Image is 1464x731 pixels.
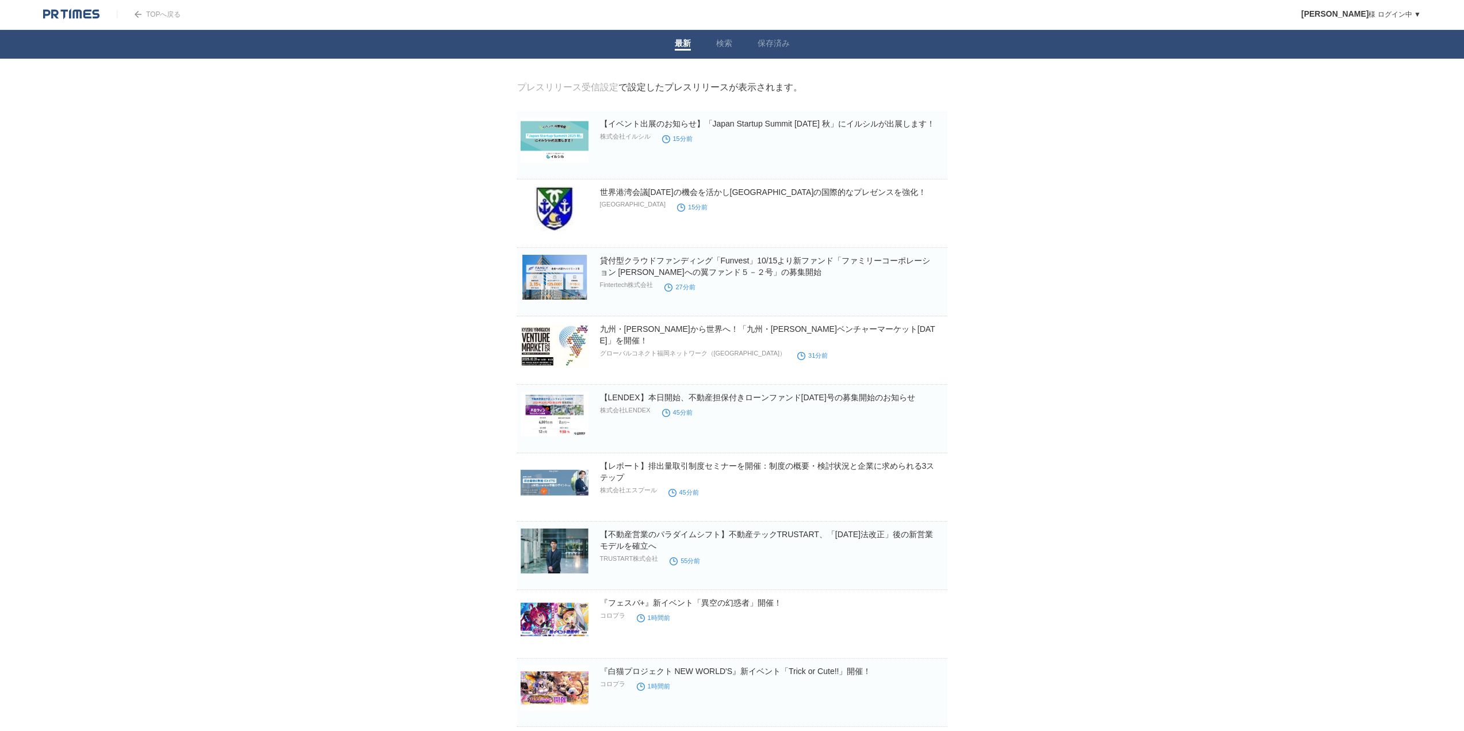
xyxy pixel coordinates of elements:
[600,281,653,289] p: Fintertech株式会社
[664,284,695,290] time: 27分前
[600,349,786,358] p: グローバルコネクト福岡ネットワーク（[GEOGRAPHIC_DATA]）
[758,39,790,51] a: 保存済み
[521,323,588,368] img: 九州・山口から世界へ！「九州・山口ベンチャーマーケット2025」を開催！
[600,680,625,688] p: コロプラ
[517,82,618,92] a: プレスリリース受信設定
[117,10,181,18] a: TOPへ戻る
[521,529,588,573] img: 【不動産営業のパラダイムシフト】不動産テックTRUSTART、「2026年法改正」後の新営業モデルを確立へ
[517,82,802,94] div: で設定したプレスリリースが表示されます。
[521,392,588,437] img: 【LENDEX】本日開始、不動産担保付きローンファンド1685号の募集開始のお知らせ
[521,665,588,710] img: 『白猫プロジェクト NEW WORLD'S』新イベント「Trick or Cute!!」開催！
[600,132,651,141] p: 株式会社イルシル
[600,406,651,415] p: 株式会社LENDEX
[600,611,625,620] p: コロプラ
[1301,10,1421,18] a: [PERSON_NAME]様 ログイン中 ▼
[600,598,782,607] a: 『フェスバ+』新イベント「異空の幻惑者」開催！
[600,667,871,676] a: 『白猫プロジェクト NEW WORLD'S』新イベント「Trick or Cute!!」開催！
[662,135,693,142] time: 15分前
[1301,9,1369,18] span: [PERSON_NAME]
[797,352,828,359] time: 31分前
[521,186,588,231] img: 世界港湾会議2025の機会を活かし神戸港の国際的なプレゼンスを強化！
[668,489,699,496] time: 45分前
[716,39,732,51] a: 検索
[637,683,670,690] time: 1時間前
[600,201,666,208] p: [GEOGRAPHIC_DATA]
[637,614,670,621] time: 1時間前
[600,324,935,345] a: 九州・[PERSON_NAME]から世界へ！「九州・[PERSON_NAME]ベンチャーマーケット[DATE]」を開催！
[43,9,100,20] img: logo.png
[521,597,588,642] img: 『フェスバ+』新イベント「異空の幻惑者」開催！
[600,119,935,128] a: 【イベント出展のお知らせ】「Japan Startup Summit [DATE] 秋」にイルシルが出展します！
[135,11,142,18] img: arrow.png
[600,530,933,550] a: 【不動産営業のパラダイムシフト】不動産テックTRUSTART、「[DATE]法改正」後の新営業モデルを確立へ
[600,486,657,495] p: 株式会社エスプール
[600,393,915,402] a: 【LENDEX】本日開始、不動産担保付きローンファンド[DATE]号の募集開始のお知らせ
[600,187,927,197] a: 世界港湾会議[DATE]の機会を活かし[GEOGRAPHIC_DATA]の国際的なプレゼンスを強化！
[677,204,708,211] time: 15分前
[600,554,659,563] p: TRUSTART株式会社
[521,460,588,505] img: 【レポート】排出量取引制度セミナーを開催：制度の概要・検討状況と企業に求められる3ステップ
[662,409,693,416] time: 45分前
[675,39,691,51] a: 最新
[521,255,588,300] img: 貸付型クラウドファンディング「Funvest」10/15より新ファンド「ファミリーコーポレーション 未来への翼ファンド５－２号」の募集開始
[521,118,588,163] img: 【イベント出展のお知らせ】「Japan Startup Summit 2025 秋」にイルシルが出展します！
[600,461,935,482] a: 【レポート】排出量取引制度セミナーを開催：制度の概要・検討状況と企業に求められる3ステップ
[600,256,931,277] a: 貸付型クラウドファンディング「Funvest」10/15より新ファンド「ファミリーコーポレーション [PERSON_NAME]への翼ファンド５－２号」の募集開始
[670,557,700,564] time: 55分前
